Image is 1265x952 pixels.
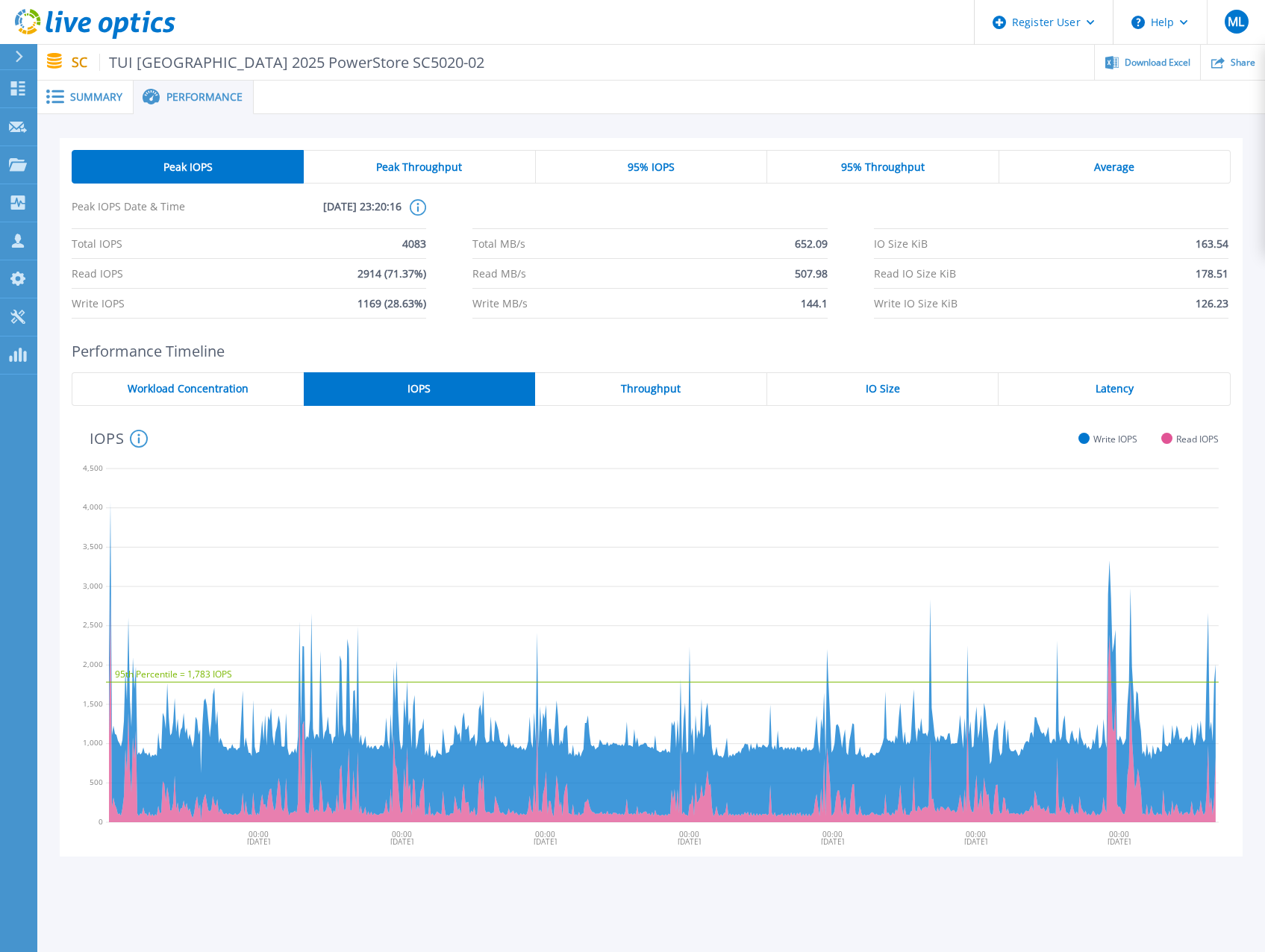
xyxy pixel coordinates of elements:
[678,836,702,847] text: [DATE]
[83,580,103,591] text: 3,000
[795,259,828,288] span: 507.98
[1096,383,1134,395] span: Latency
[472,229,525,258] span: Total MB/s
[536,829,556,839] text: 00:00
[1196,229,1228,258] span: 163.54
[874,229,928,258] span: IO Size KiB
[621,383,681,395] span: Throughput
[128,383,249,395] span: Workload Concentration
[680,829,700,839] text: 00:00
[83,463,103,473] text: 4,500
[841,161,925,173] span: 95% Throughput
[874,289,958,318] span: Write IO Size KiB
[823,829,843,839] text: 00:00
[72,199,237,228] span: Peak IOPS Date & Time
[1094,161,1134,173] span: Average
[822,836,845,847] text: [DATE]
[966,836,989,847] text: [DATE]
[83,737,103,748] text: 1,000
[801,289,828,318] span: 144.1
[967,829,987,839] text: 00:00
[376,161,462,173] span: Peak Throughput
[534,836,557,847] text: [DATE]
[866,383,900,395] span: IO Size
[72,342,1231,360] h2: Performance Timeline
[237,199,402,228] span: [DATE] 23:20:16
[72,259,123,288] span: Read IOPS
[166,92,243,102] span: Performance
[393,829,413,839] text: 00:00
[1093,433,1137,445] span: Write IOPS
[1110,836,1133,847] text: [DATE]
[72,54,485,71] p: SC
[357,259,426,288] span: 2914 (71.37%)
[1176,433,1219,445] span: Read IOPS
[874,259,956,288] span: Read IO Size KiB
[795,229,828,258] span: 652.09
[83,619,103,630] text: 2,500
[72,229,122,258] span: Total IOPS
[1125,58,1190,67] span: Download Excel
[402,229,426,258] span: 4083
[628,161,675,173] span: 95% IOPS
[1231,58,1255,67] span: Share
[391,836,414,847] text: [DATE]
[407,383,431,395] span: IOPS
[90,777,103,787] text: 500
[357,289,426,318] span: 1169 (28.63%)
[472,259,526,288] span: Read MB/s
[1196,289,1228,318] span: 126.23
[90,430,148,448] h4: IOPS
[99,816,103,827] text: 0
[83,541,103,551] text: 3,500
[249,829,269,839] text: 00:00
[1196,259,1228,288] span: 178.51
[83,659,103,669] text: 2,000
[163,161,213,173] span: Peak IOPS
[83,698,103,709] text: 1,500
[1111,829,1131,839] text: 00:00
[472,289,528,318] span: Write MB/s
[115,668,232,680] text: 95th Percentile = 1,783 IOPS
[83,501,103,512] text: 4,000
[1228,16,1244,28] span: ML
[70,92,122,102] span: Summary
[247,836,270,847] text: [DATE]
[72,289,125,318] span: Write IOPS
[99,54,485,71] span: TUI [GEOGRAPHIC_DATA] 2025 PowerStore SC5020-02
